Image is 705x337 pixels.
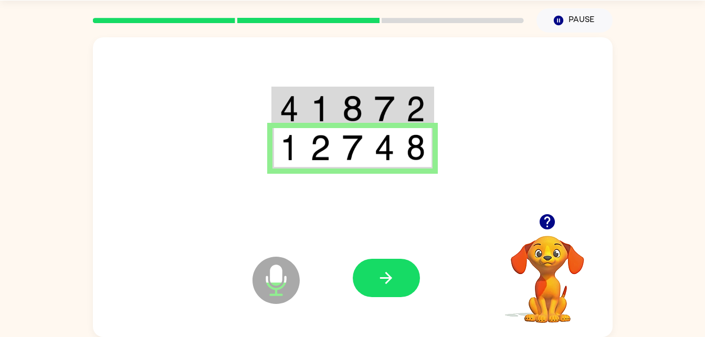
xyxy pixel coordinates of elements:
[374,96,394,122] img: 7
[495,219,600,324] video: Your browser must support playing .mp4 files to use Literably. Please try using another browser.
[280,96,299,122] img: 4
[310,96,330,122] img: 1
[536,8,613,33] button: Pause
[280,134,299,161] img: 1
[406,134,425,161] img: 8
[374,134,394,161] img: 4
[310,134,330,161] img: 2
[406,96,425,122] img: 2
[342,96,362,122] img: 8
[342,134,362,161] img: 7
